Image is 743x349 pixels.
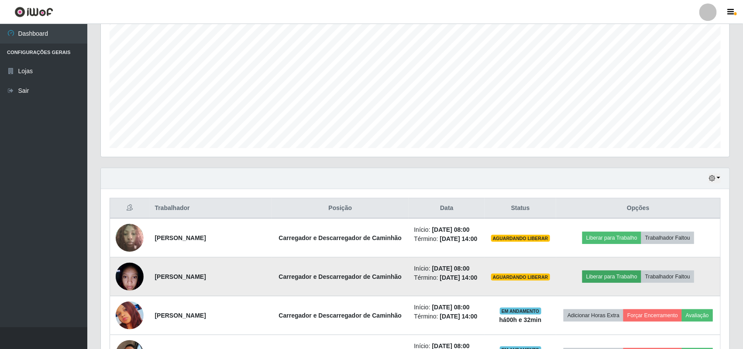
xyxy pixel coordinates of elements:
[409,198,485,219] th: Data
[564,309,623,322] button: Adicionar Horas Extra
[279,312,402,319] strong: Carregador e Descarregador de Caminhão
[414,273,479,282] li: Término:
[116,219,144,256] img: 1752934097252.jpeg
[414,225,479,234] li: Início:
[440,235,478,242] time: [DATE] 14:00
[682,309,713,322] button: Avaliação
[623,309,682,322] button: Forçar Encerramento
[641,232,694,244] button: Trabalhador Faltou
[155,312,206,319] strong: [PERSON_NAME]
[155,234,206,241] strong: [PERSON_NAME]
[440,313,478,320] time: [DATE] 14:00
[155,273,206,280] strong: [PERSON_NAME]
[641,271,694,283] button: Trabalhador Faltou
[414,303,479,312] li: Início:
[116,302,144,329] img: 1756600974118.jpeg
[116,258,144,295] img: 1753224440001.jpeg
[272,198,409,219] th: Posição
[414,234,479,244] li: Término:
[432,304,470,311] time: [DATE] 08:00
[440,274,478,281] time: [DATE] 14:00
[582,232,641,244] button: Liberar para Trabalho
[582,271,641,283] button: Liberar para Trabalho
[491,235,550,242] span: AGUARDANDO LIBERAR
[414,264,479,273] li: Início:
[491,274,550,281] span: AGUARDANDO LIBERAR
[432,226,470,233] time: [DATE] 08:00
[485,198,556,219] th: Status
[432,265,470,272] time: [DATE] 08:00
[499,316,542,323] strong: há 00 h e 32 min
[279,234,402,241] strong: Carregador e Descarregador de Caminhão
[500,308,541,315] span: EM ANDAMENTO
[279,273,402,280] strong: Carregador e Descarregador de Caminhão
[149,198,272,219] th: Trabalhador
[556,198,721,219] th: Opções
[14,7,53,17] img: CoreUI Logo
[414,312,479,321] li: Término:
